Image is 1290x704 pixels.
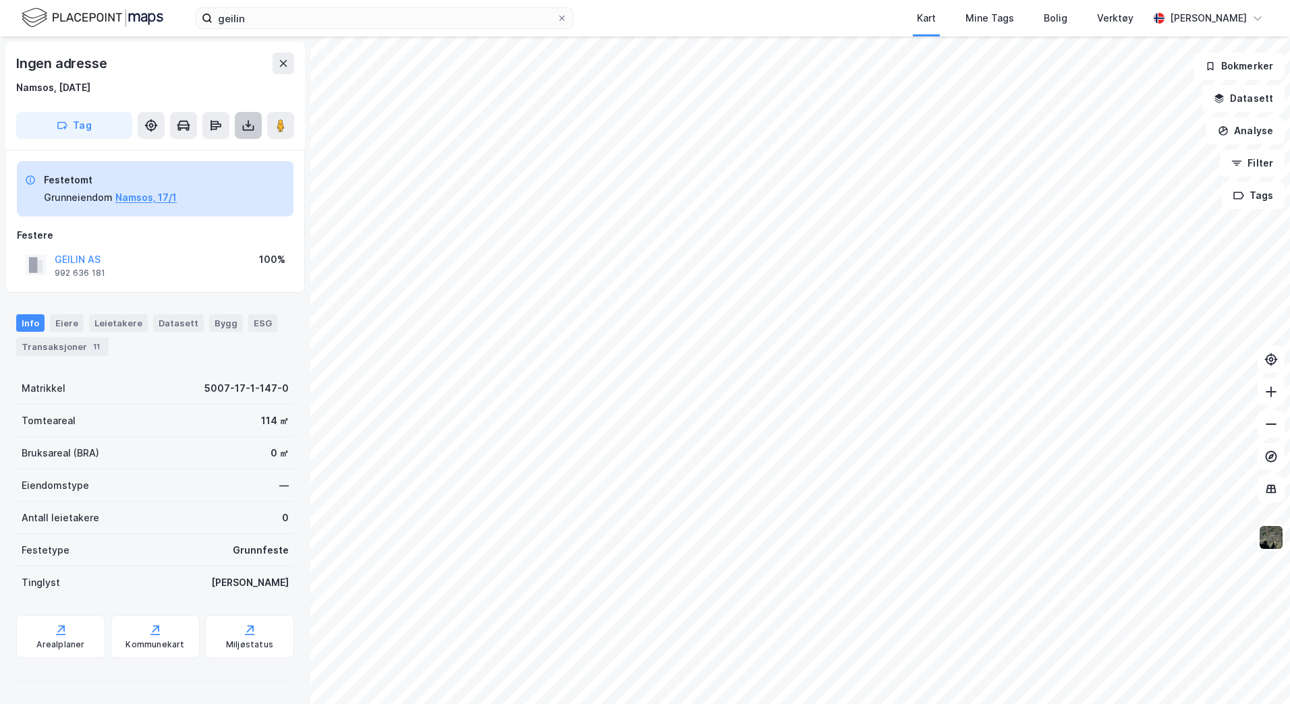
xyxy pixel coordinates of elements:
[50,314,84,332] div: Eiere
[261,413,289,429] div: 114 ㎡
[204,380,289,397] div: 5007-17-1-147-0
[279,477,289,494] div: —
[22,575,60,591] div: Tinglyst
[22,510,99,526] div: Antall leietakere
[259,252,285,268] div: 100%
[233,542,289,558] div: Grunnfeste
[213,8,557,28] input: Søk på adresse, matrikkel, gårdeiere, leietakere eller personer
[89,314,148,332] div: Leietakere
[22,542,69,558] div: Festetype
[271,445,289,461] div: 0 ㎡
[1170,10,1247,26] div: [PERSON_NAME]
[22,413,76,429] div: Tomteareal
[153,314,204,332] div: Datasett
[36,639,84,650] div: Arealplaner
[22,477,89,494] div: Eiendomstype
[115,189,177,206] button: Namsos, 17/1
[1097,10,1133,26] div: Verktøy
[90,340,103,353] div: 11
[44,189,113,206] div: Grunneiendom
[22,380,65,397] div: Matrikkel
[1222,182,1285,209] button: Tags
[1194,53,1285,80] button: Bokmerker
[1044,10,1067,26] div: Bolig
[1206,117,1285,144] button: Analyse
[965,10,1014,26] div: Mine Tags
[211,575,289,591] div: [PERSON_NAME]
[44,172,177,188] div: Festetomt
[55,268,105,278] div: 992 636 181
[209,314,243,332] div: Bygg
[1223,639,1290,704] iframe: Chat Widget
[226,639,273,650] div: Miljøstatus
[282,510,289,526] div: 0
[16,314,45,332] div: Info
[22,6,163,30] img: logo.f888ab2527a4732fd821a326f86c7f29.svg
[16,80,90,96] div: Namsos, [DATE]
[17,227,293,243] div: Festere
[16,337,109,356] div: Transaksjoner
[16,53,109,74] div: Ingen adresse
[1202,85,1285,112] button: Datasett
[1220,150,1285,177] button: Filter
[22,445,99,461] div: Bruksareal (BRA)
[917,10,936,26] div: Kart
[125,639,184,650] div: Kommunekart
[248,314,277,332] div: ESG
[16,112,132,139] button: Tag
[1258,525,1284,550] img: 9k=
[1223,639,1290,704] div: Kontrollprogram for chat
